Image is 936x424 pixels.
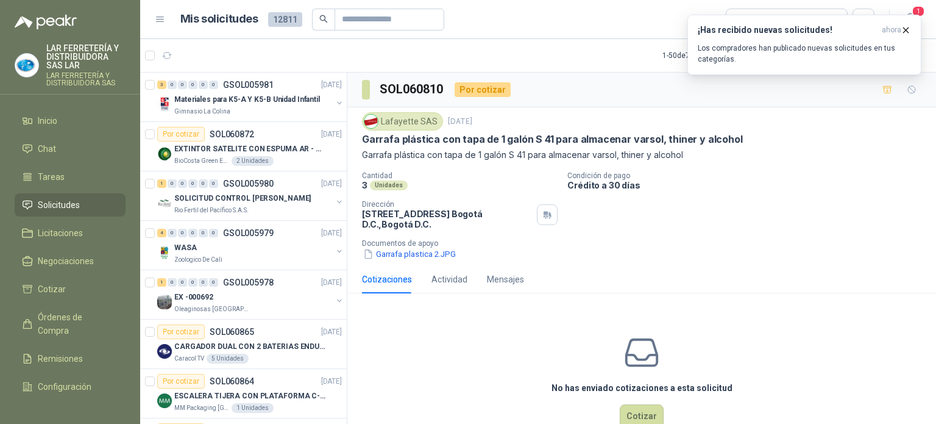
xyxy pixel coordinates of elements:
p: CARGADOR DUAL CON 2 BATERIAS ENDURO GO PRO [174,341,326,353]
div: 0 [178,278,187,287]
img: Company Logo [157,393,172,408]
div: Todas [734,13,759,26]
div: Lafayette SAS [362,112,443,131]
p: Caracol TV [174,354,204,364]
span: 1 [912,5,925,17]
div: 0 [199,229,208,237]
p: [DATE] [448,116,472,128]
div: Mensajes [487,273,524,286]
button: Garrafa plastica 2.JPG [362,248,457,261]
img: Company Logo [157,196,172,210]
a: Licitaciones [15,221,126,245]
img: Company Logo [364,115,378,128]
h1: Mis solicitudes [180,10,258,28]
div: 0 [199,179,208,188]
img: Company Logo [157,295,172,309]
div: 0 [209,81,218,89]
p: Dirección [362,200,532,209]
div: 0 [209,278,218,287]
div: 0 [209,229,218,237]
p: [DATE] [321,326,342,338]
p: Los compradores han publicado nuevas solicitudes en tus categorías. [698,43,911,65]
a: Solicitudes [15,193,126,217]
p: Crédito a 30 días [567,180,931,190]
span: Solicitudes [38,198,80,212]
p: Zoologico De Cali [174,255,222,265]
div: Por cotizar [157,325,205,339]
p: [STREET_ADDRESS] Bogotá D.C. , Bogotá D.C. [362,209,532,229]
a: 4 0 0 0 0 0 GSOL005979[DATE] Company LogoWASAZoologico De Cali [157,226,344,265]
div: 0 [168,278,177,287]
a: 3 0 0 0 0 0 GSOL005981[DATE] Company LogoMateriales para K5-A Y K5-B Unidad InfantilGimnasio La C... [157,77,344,117]
p: Gimnasio La Colina [174,107,230,117]
span: search [319,15,328,23]
div: 2 Unidades [232,156,274,166]
p: [DATE] [321,277,342,289]
span: Tareas [38,170,65,184]
div: 1 Unidades [232,403,274,413]
a: Por cotizarSOL060865[DATE] Company LogoCARGADOR DUAL CON 2 BATERIAS ENDURO GO PROCaracol TV5 Unid... [140,320,347,369]
a: 1 0 0 0 0 0 GSOL005980[DATE] Company LogoSOLICITUD CONTROL [PERSON_NAME]Rio Fertil del Pacífico S... [157,176,344,215]
a: Cotizar [15,278,126,301]
p: Documentos de apoyo [362,239,931,248]
img: Logo peakr [15,15,77,29]
div: 4 [157,229,166,237]
div: Unidades [370,181,408,190]
h3: ¡Has recibido nuevas solicitudes! [698,25,877,35]
p: SOLICITUD CONTROL [PERSON_NAME] [174,193,311,204]
p: GSOL005979 [223,229,274,237]
div: Cotizaciones [362,273,412,286]
h3: No has enviado cotizaciones a esta solicitud [551,381,732,395]
span: Remisiones [38,352,83,365]
p: EX -000692 [174,292,213,303]
a: Por cotizarSOL060864[DATE] Company LogoESCALERA TIJERA CON PLATAFORMA C-2347-03MM Packaging [GEOG... [140,369,347,419]
p: ESCALERA TIJERA CON PLATAFORMA C-2347-03 [174,390,326,402]
div: 0 [188,81,197,89]
span: Negociaciones [38,254,94,268]
p: [DATE] [321,376,342,387]
p: LAR FERRETERÍA Y DISTRIBUIDORA SAS LAR [46,44,126,70]
a: Por cotizarSOL060872[DATE] Company LogoEXTINTOR SATELITE CON ESPUMA AR - AFFFBioCosta Green Energ... [140,122,347,171]
span: Órdenes de Compra [38,311,114,337]
p: Rio Fertil del Pacífico S.A.S. [174,206,249,215]
p: Condición de pago [567,171,931,180]
p: [DATE] [321,228,342,239]
span: Configuración [38,380,91,393]
div: 0 [199,81,208,89]
span: Inicio [38,114,57,128]
p: Garrafa plástica con tapa de 1 galón S 41 para almacenar varsol, thiner y alcohol [362,133,742,146]
p: SOL060865 [210,328,254,336]
img: Company Logo [157,97,172,112]
a: Órdenes de Compra [15,306,126,342]
img: Company Logo [157,344,172,359]
div: Por cotizar [455,82,511,97]
div: 5 Unidades [207,354,249,364]
p: BioCosta Green Energy S.A.S [174,156,229,166]
img: Company Logo [157,146,172,161]
p: WASA [174,242,197,254]
a: Tareas [15,165,126,189]
div: 0 [188,229,197,237]
p: Cantidad [362,171,558,180]
p: MM Packaging [GEOGRAPHIC_DATA] [174,403,229,413]
h3: SOL060810 [380,80,445,99]
div: 0 [209,179,218,188]
p: GSOL005981 [223,81,274,89]
p: Oleaginosas [GEOGRAPHIC_DATA][PERSON_NAME] [174,304,251,314]
div: 1 [157,179,166,188]
div: 0 [168,81,177,89]
span: Licitaciones [38,226,83,240]
img: Company Logo [15,54,38,77]
div: Actividad [431,273,467,286]
div: 0 [188,179,197,188]
p: SOL060872 [210,130,254,138]
div: 0 [178,179,187,188]
p: LAR FERRETERÍA Y DISTRIBUIDORA SAS [46,72,126,87]
p: EXTINTOR SATELITE CON ESPUMA AR - AFFF [174,143,326,155]
p: Materiales para K5-A Y K5-B Unidad Infantil [174,94,320,106]
div: 3 [157,81,166,89]
p: Garrafa plástica con tapa de 1 galón S 41 para almacenar varsol, thiner y alcohol [362,148,921,162]
a: 1 0 0 0 0 0 GSOL005978[DATE] Company LogoEX -000692Oleaginosas [GEOGRAPHIC_DATA][PERSON_NAME] [157,275,344,314]
div: 0 [168,229,177,237]
span: 12811 [268,12,302,27]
